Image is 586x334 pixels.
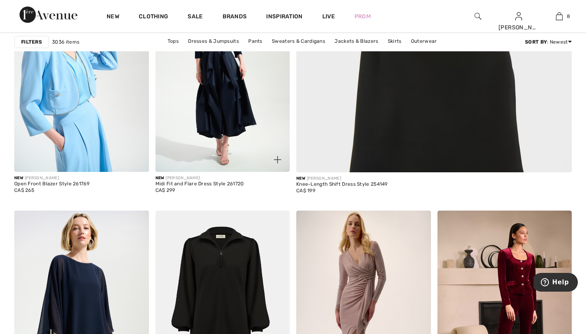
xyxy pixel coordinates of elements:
[52,38,79,46] span: 3036 items
[155,176,164,180] span: New
[515,12,522,20] a: Sign In
[474,11,481,21] img: search the website
[14,175,90,181] div: [PERSON_NAME]
[296,176,305,181] span: New
[14,181,90,187] div: Open Front Blazer Style 261769
[322,12,335,21] a: Live
[354,12,371,21] a: Prom
[107,13,119,22] a: New
[274,156,281,163] img: plus_v2.svg
[20,7,77,23] img: 1ère Avenue
[330,36,382,46] a: Jackets & Blazers
[155,175,244,181] div: [PERSON_NAME]
[515,11,522,21] img: My Info
[21,38,42,46] strong: Filters
[268,36,329,46] a: Sweaters & Cardigans
[266,13,302,22] span: Inspiration
[525,38,572,46] div: : Newest
[164,36,183,46] a: Tops
[534,273,578,293] iframe: Opens a widget where you can find more information
[499,23,538,32] div: [PERSON_NAME]
[525,39,547,45] strong: Sort By
[14,187,34,193] span: CA$ 265
[139,13,168,22] a: Clothing
[296,176,388,182] div: [PERSON_NAME]
[567,13,570,20] span: 8
[188,13,203,22] a: Sale
[296,188,315,193] span: CA$ 199
[155,187,175,193] span: CA$ 299
[244,36,267,46] a: Pants
[296,182,388,187] div: Knee-Length Shift Dress Style 254149
[14,176,23,180] span: New
[556,11,563,21] img: My Bag
[223,13,247,22] a: Brands
[184,36,243,46] a: Dresses & Jumpsuits
[384,36,406,46] a: Skirts
[539,11,579,21] a: 8
[155,181,244,187] div: Midi Fit and Flare Dress Style 261720
[407,36,441,46] a: Outerwear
